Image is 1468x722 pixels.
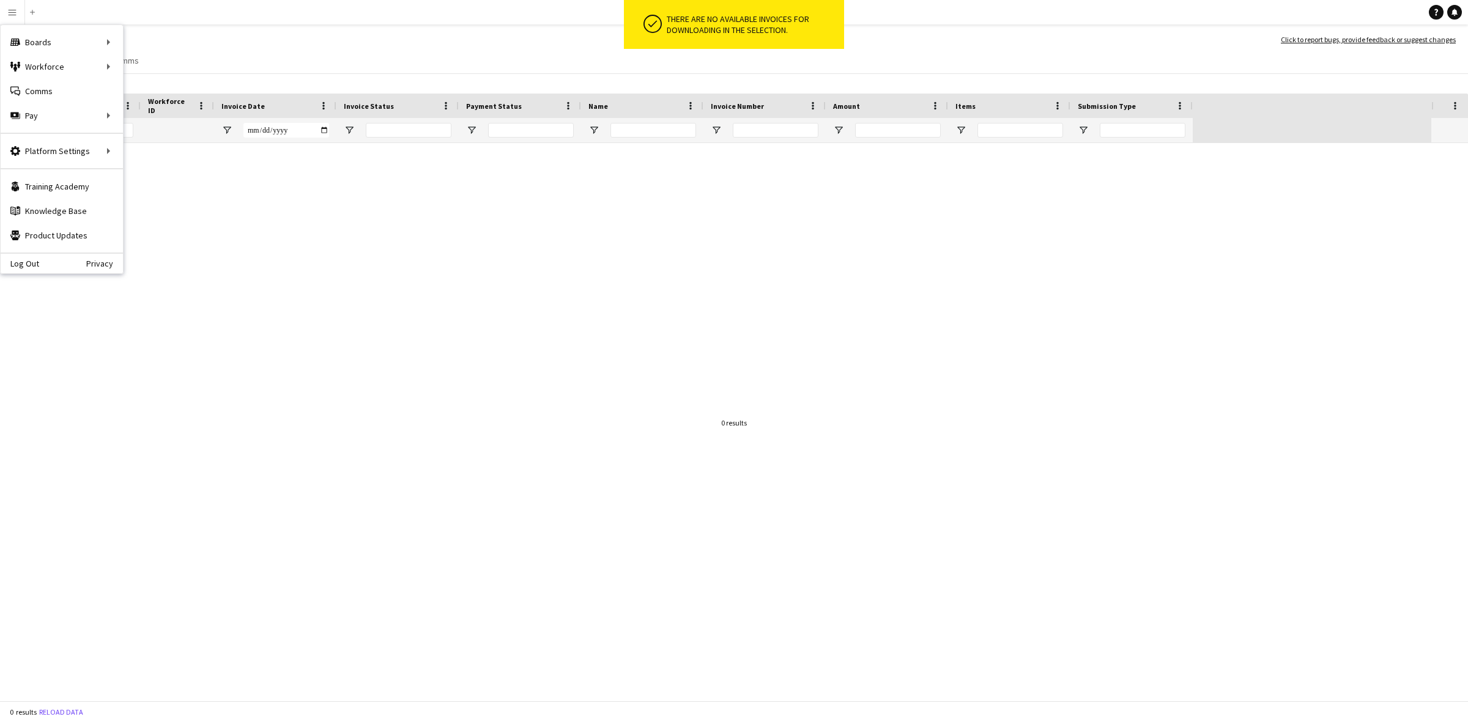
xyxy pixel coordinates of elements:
button: Open Filter Menu [833,125,844,136]
span: Amount [833,101,860,111]
a: Product Updates [1,223,123,248]
a: Knowledge Base [1,199,123,223]
span: Comms [111,55,139,66]
span: Invoice Number [711,101,764,111]
a: Comms [1,79,123,103]
button: Open Filter Menu [466,125,477,136]
a: Comms [106,53,144,68]
input: Name Filter Input [610,123,696,138]
input: Items Filter Input [977,123,1063,138]
button: Open Filter Menu [1078,125,1089,136]
input: Invoice Status Filter Input [366,123,451,138]
span: Invoice Date [221,101,265,111]
span: Workforce ID [148,97,192,115]
input: Invoice Date Filter Input [243,123,329,138]
button: Open Filter Menu [344,125,355,136]
a: Log Out [1,259,39,268]
div: Workforce [1,54,123,79]
span: Items [955,101,976,111]
div: Platform Settings [1,139,123,163]
button: Open Filter Menu [221,125,232,136]
div: Boards [1,30,123,54]
a: Training Academy [1,174,123,199]
button: Open Filter Menu [955,125,966,136]
div: Pay [1,103,123,128]
span: Payment Status [466,101,522,111]
input: Amount Filter Input [855,123,941,138]
div: 0 results [721,418,747,427]
button: Open Filter Menu [588,125,599,136]
a: Click to report bugs, provide feedback or suggest changes [1281,34,1456,45]
input: Submission Type Filter Input [1100,123,1185,138]
span: Name [588,101,608,111]
div: There are no available invoices for downloading in the selection. [667,13,839,35]
button: Open Filter Menu [711,125,722,136]
span: Invoice Status [344,101,394,111]
a: Privacy [86,259,123,268]
input: Invoice Number Filter Input [733,123,818,138]
span: Submission Type [1078,101,1136,111]
button: Reload data [37,705,86,719]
